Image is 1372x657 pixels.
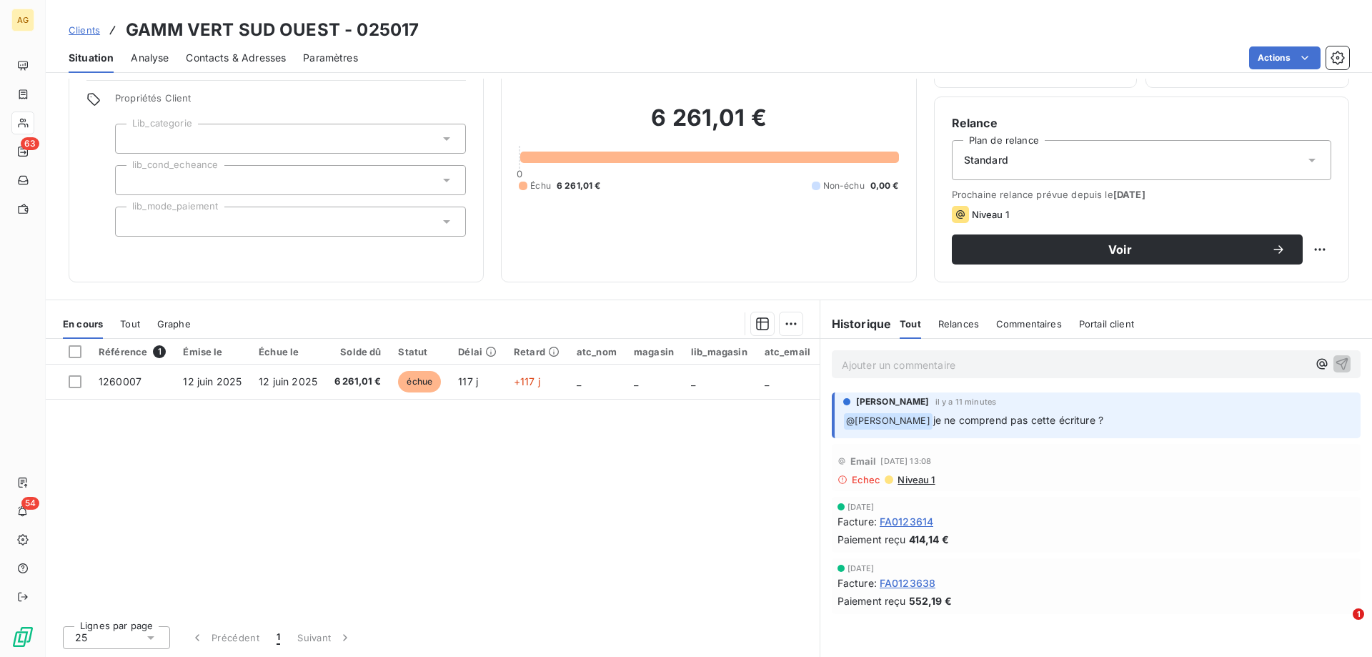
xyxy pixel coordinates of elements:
span: [PERSON_NAME] [856,395,930,408]
div: atc_nom [577,346,617,357]
span: _ [691,375,695,387]
span: 54 [21,497,39,510]
span: 0 [517,168,522,179]
span: FA0123614 [880,514,933,529]
div: Solde dû [334,346,382,357]
span: il y a 11 minutes [935,397,997,406]
div: atc_email [765,346,810,357]
span: Analyse [131,51,169,65]
span: 6 261,01 € [334,375,382,389]
div: AG [11,9,34,31]
button: 1 [268,623,289,653]
span: Tout [900,318,921,330]
div: Statut [398,346,441,357]
span: +117 j [514,375,540,387]
span: Clients [69,24,100,36]
input: Ajouter une valeur [127,215,139,228]
span: 1260007 [99,375,141,387]
span: Facture : [837,514,877,529]
span: Niveau 1 [972,209,1009,220]
span: 414,14 € [909,532,949,547]
h6: Historique [820,315,892,332]
h2: 6 261,01 € [519,104,898,147]
span: 1 [277,631,280,645]
input: Ajouter une valeur [127,132,139,145]
span: Relances [938,318,979,330]
input: Ajouter une valeur [127,174,139,187]
span: 1 [1353,608,1364,620]
span: Voir [969,244,1271,255]
span: Non-échu [823,179,865,192]
span: Echec [852,474,881,485]
span: Contacts & Adresses [186,51,286,65]
h6: Relance [952,114,1331,132]
h3: GAMM VERT SUD OUEST - 025017 [126,17,419,43]
span: Standard [964,153,1008,167]
img: Logo LeanPay [11,626,34,648]
span: Prochaine relance prévue depuis le [952,189,1331,200]
div: lib_magasin [691,346,747,357]
iframe: Intercom live chat [1323,608,1358,643]
span: 63 [21,137,39,150]
span: 6 261,01 € [557,179,601,192]
span: Graphe [157,318,191,330]
span: @ [PERSON_NAME] [844,413,933,430]
span: [DATE] [847,503,875,511]
button: Actions [1249,46,1321,69]
button: Voir [952,234,1303,265]
span: Commentaires [996,318,1062,330]
span: Facture : [837,576,877,591]
div: Retard [514,346,560,357]
span: Paiement reçu [837,532,906,547]
span: _ [634,375,638,387]
span: Paiement reçu [837,593,906,608]
button: Suivant [289,623,361,653]
span: échue [398,371,441,392]
span: En cours [63,318,103,330]
span: [DATE] [1113,189,1145,200]
span: Portail client [1079,318,1134,330]
span: 12 juin 2025 [183,375,242,387]
span: 117 j [458,375,478,387]
span: [DATE] [847,564,875,573]
span: _ [765,375,769,387]
span: je ne comprend pas cette écriture ? [933,414,1103,426]
span: Niveau 1 [896,474,935,485]
a: Clients [69,23,100,37]
button: Précédent [182,623,268,653]
span: Situation [69,51,114,65]
span: FA0123638 [880,576,935,591]
span: Échu [530,179,551,192]
div: Délai [458,346,497,357]
span: Paramètres [303,51,358,65]
div: Échue le [259,346,317,357]
span: _ [577,375,581,387]
div: Émise le [183,346,242,357]
span: 12 juin 2025 [259,375,317,387]
span: 25 [75,631,87,645]
span: Email [850,455,877,467]
div: magasin [634,346,674,357]
div: Référence [99,345,166,358]
span: [DATE] 13:08 [880,457,931,465]
span: Tout [120,318,140,330]
span: Propriétés Client [115,92,466,112]
span: 0,00 € [870,179,899,192]
span: 552,19 € [909,593,952,608]
span: 1 [153,345,166,358]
